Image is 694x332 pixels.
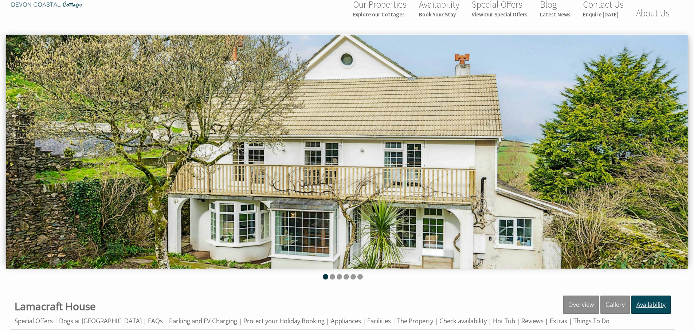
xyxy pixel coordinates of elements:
a: Hot Tub [493,317,515,325]
a: Extras [550,317,567,325]
small: Explore our Cottages [353,11,407,18]
a: Availability [631,296,671,314]
small: Enquire [DATE] [583,11,624,18]
a: Dogs at [GEOGRAPHIC_DATA] [59,317,142,325]
a: Lamacraft House [15,299,96,313]
a: Reviews [521,317,544,325]
a: Protect your Holiday Booking [243,317,325,325]
a: Things To Do [573,317,609,325]
a: Parking and EV Charging [169,317,237,325]
a: Overview [563,296,599,314]
img: Devon Coastal Cottages [10,1,83,8]
small: Latest News [540,11,571,18]
a: About Us [636,7,670,19]
small: Book Your Stay [419,11,459,18]
a: FAQs [148,317,163,325]
a: Gallery [600,296,630,314]
a: Check availability [439,317,487,325]
a: Facilities [367,317,391,325]
a: Appliances [331,317,361,325]
a: Special Offers [15,317,53,325]
small: View Our Special Offers [472,11,528,18]
a: The Property [397,317,433,325]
